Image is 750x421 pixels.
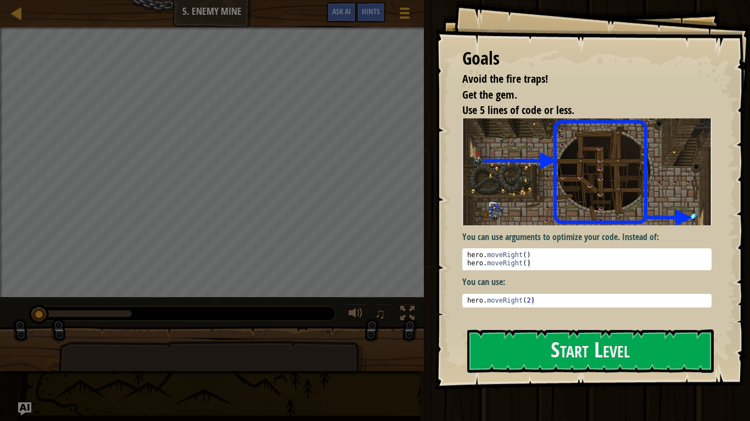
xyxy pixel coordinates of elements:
div: Goals [462,46,712,71]
button: Toggle fullscreen [396,304,418,326]
p: You can use: [462,276,712,288]
button: ♫ [372,304,391,326]
span: Avoid the fire traps! [462,71,548,86]
span: ♫ [374,305,385,322]
li: Use 5 lines of code or less. [449,103,709,118]
span: Use 5 lines of code or less. [462,103,574,117]
button: Ask AI [327,2,356,22]
img: Enemy mine [462,118,712,225]
button: Ask AI [18,402,31,416]
button: Adjust volume [345,304,367,326]
li: Get the gem. [449,87,709,103]
span: Ask AI [332,6,351,16]
span: Hints [362,6,380,16]
span: Get the gem. [462,87,517,102]
button: Start Level [467,329,714,373]
button: Show game menu [391,2,418,28]
li: Avoid the fire traps! [449,71,709,87]
p: You can use arguments to optimize your code. Instead of: [462,231,712,243]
